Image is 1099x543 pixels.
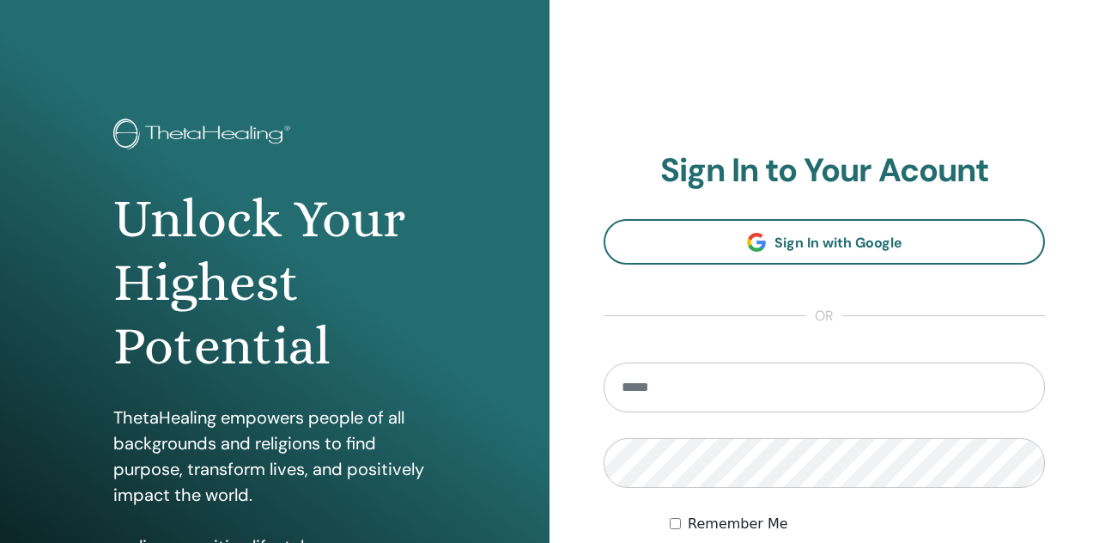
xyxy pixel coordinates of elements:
[113,187,437,379] h1: Unlock Your Highest Potential
[604,151,1045,191] h2: Sign In to Your Acount
[774,234,902,252] span: Sign In with Google
[806,306,842,326] span: or
[604,219,1045,265] a: Sign In with Google
[688,514,788,534] label: Remember Me
[670,514,1045,534] div: Keep me authenticated indefinitely or until I manually logout
[113,405,437,508] p: ThetaHealing empowers people of all backgrounds and religions to find purpose, transform lives, a...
